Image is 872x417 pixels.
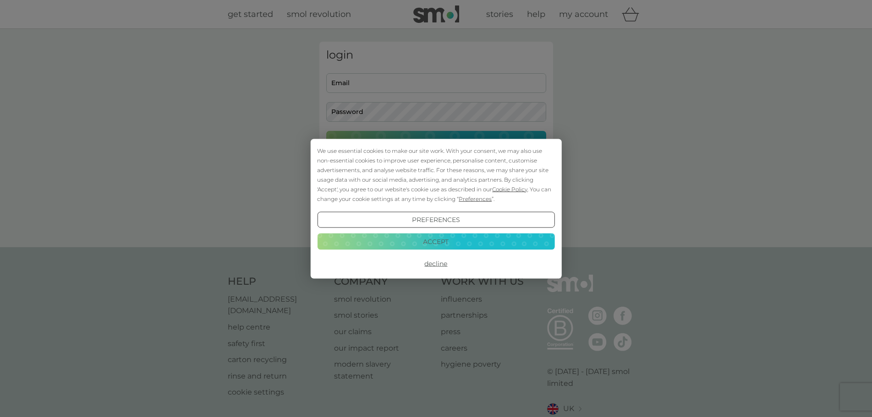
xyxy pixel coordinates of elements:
button: Accept [317,233,554,250]
div: Cookie Consent Prompt [310,139,561,278]
button: Preferences [317,211,554,228]
span: Cookie Policy [492,185,527,192]
span: Preferences [459,195,492,202]
button: Decline [317,255,554,272]
div: We use essential cookies to make our site work. With your consent, we may also use non-essential ... [317,146,554,203]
